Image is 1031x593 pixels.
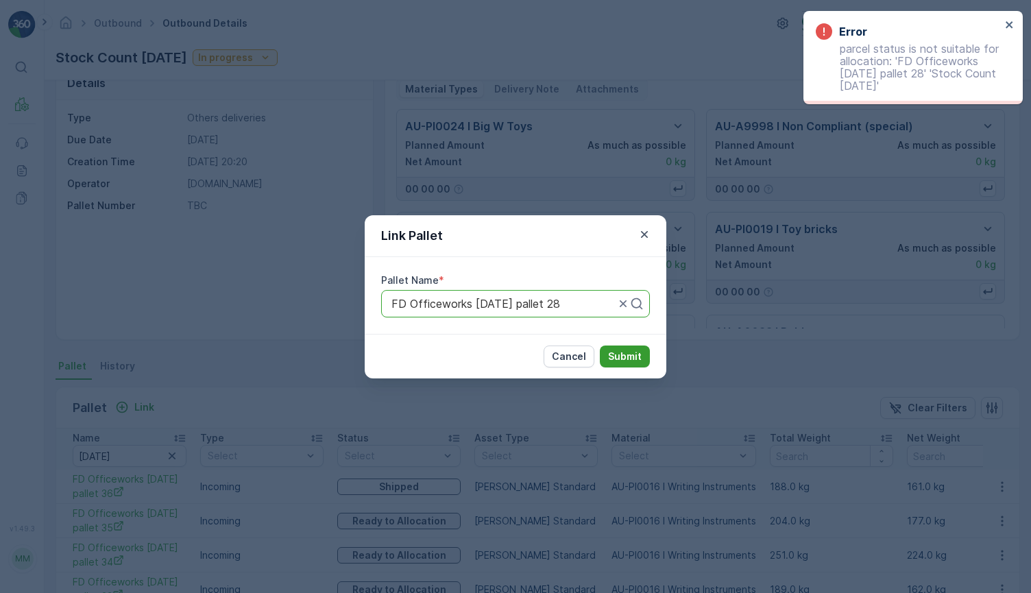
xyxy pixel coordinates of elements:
[552,350,586,363] p: Cancel
[381,274,439,286] label: Pallet Name
[608,350,642,363] p: Submit
[1005,19,1015,32] button: close
[381,226,443,245] p: Link Pallet
[816,43,1001,92] p: parcel status is not suitable for allocation: 'FD Officeworks [DATE] pallet 28' 'Stock Count [DATE]'
[544,346,594,367] button: Cancel
[839,23,867,40] h3: Error
[600,346,650,367] button: Submit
